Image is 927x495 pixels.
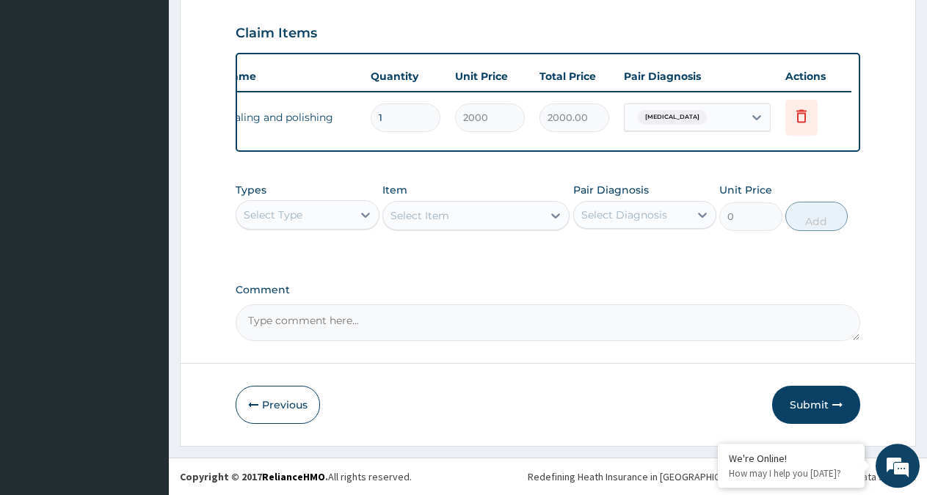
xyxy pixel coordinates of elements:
span: We're online! [85,152,203,300]
div: Select Diagnosis [581,208,667,222]
div: Minimize live chat window [241,7,276,43]
label: Types [236,184,266,197]
th: Actions [778,62,851,91]
th: Total Price [532,62,617,91]
th: Name [217,62,363,91]
label: Comment [236,284,860,296]
th: Unit Price [448,62,532,91]
div: Chat with us now [76,82,247,101]
button: Submit [772,386,860,424]
h3: Claim Items [236,26,317,42]
p: How may I help you today? [729,467,854,480]
label: Pair Diagnosis [573,183,649,197]
label: Item [382,183,407,197]
div: Select Type [244,208,302,222]
div: We're Online! [729,452,854,465]
th: Quantity [363,62,448,91]
button: Add [785,202,848,231]
strong: Copyright © 2017 . [180,470,328,483]
th: Pair Diagnosis [617,62,778,91]
div: Redefining Heath Insurance in [GEOGRAPHIC_DATA] using Telemedicine and Data Science! [528,469,916,484]
a: RelianceHMO [262,470,325,483]
span: [MEDICAL_DATA] [638,110,707,125]
footer: All rights reserved. [169,458,927,495]
td: scaling and polishing [217,103,363,132]
button: Previous [236,386,320,424]
label: Unit Price [719,183,772,197]
img: d_794563401_company_1708531726252_794563401 [27,73,59,110]
textarea: Type your message and hit 'Enter' [7,335,280,386]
